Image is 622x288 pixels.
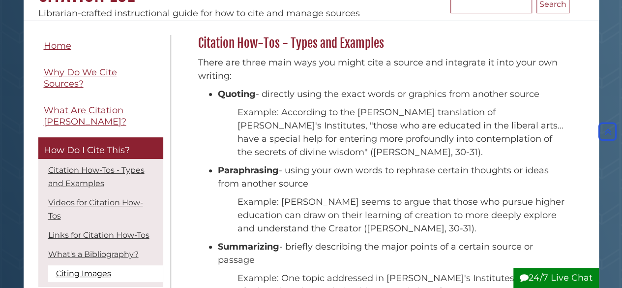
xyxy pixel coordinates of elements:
p: Example: [PERSON_NAME] seems to argue that those who pursue higher education can draw on their le... [237,195,564,235]
span: Home [44,40,71,51]
li: - directly using the exact words or graphics from another source [218,88,564,101]
p: There are three main ways you might cite a source and integrate it into your own writing: [198,56,564,83]
li: - using your own words to rephrase certain thoughts or ideas from another source [218,164,564,191]
a: What's a Bibliography? [48,250,139,259]
a: Home [38,35,163,57]
h2: Citation How-Tos - Types and Examples [193,35,569,51]
a: Citing Images [48,265,163,282]
strong: Quoting [218,89,256,99]
span: How Do I Cite This? [44,145,130,156]
li: - briefly describing the major points of a certain source or passage [218,240,564,267]
a: How Do I Cite This? [38,137,163,159]
button: 24/7 Live Chat [513,268,599,288]
strong: Paraphrasing [218,165,279,176]
a: What Are Citation [PERSON_NAME]? [38,99,163,132]
strong: Summarizing [218,241,279,252]
a: Links for Citation How-Tos [48,230,149,240]
p: Example: According to the [PERSON_NAME] translation of [PERSON_NAME]'s Institutes, "those who are... [237,106,564,159]
a: Back to Top [596,126,620,137]
a: Citation How-Tos - Types and Examples [48,165,145,188]
span: Why Do We Cite Sources? [44,67,117,89]
span: What Are Citation [PERSON_NAME]? [44,105,126,127]
a: Videos for Citation How-Tos [48,198,143,221]
span: Librarian-crafted instructional guide for how to cite and manage sources [38,8,360,19]
a: Why Do We Cite Sources? [38,62,163,95]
